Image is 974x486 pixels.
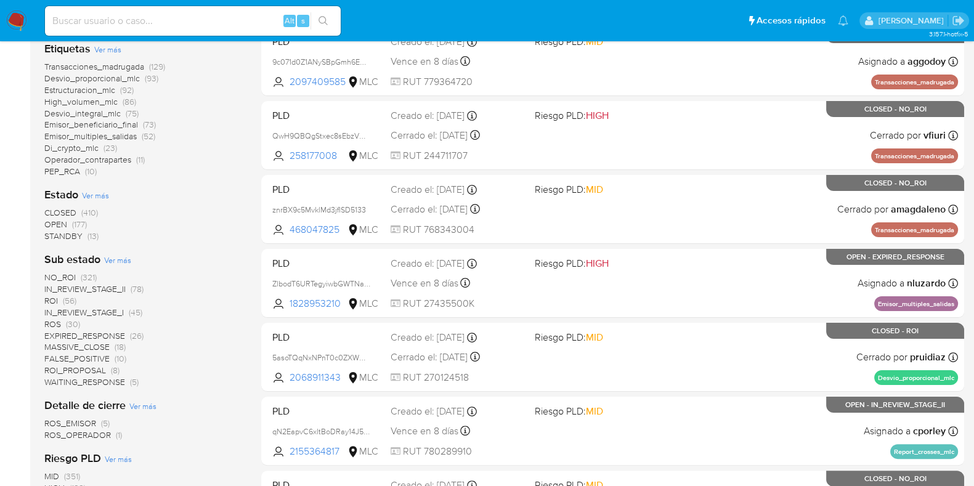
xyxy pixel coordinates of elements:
span: Accesos rápidos [757,14,826,27]
span: 3.157.1-hotfix-5 [928,29,968,39]
button: search-icon [310,12,336,30]
span: Alt [285,15,294,26]
p: federico.pizzingrilli@mercadolibre.com [878,15,948,26]
a: Notificaciones [838,15,848,26]
a: Salir [952,14,965,27]
input: Buscar usuario o caso... [45,13,341,29]
span: s [301,15,305,26]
